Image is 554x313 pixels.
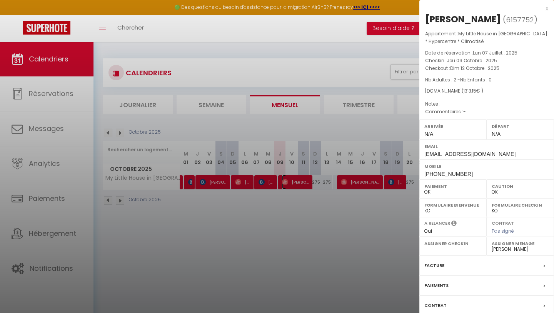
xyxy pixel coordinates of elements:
label: Paiements [424,282,449,290]
span: N/A [492,131,501,137]
div: x [419,4,548,13]
span: Dim 12 Octobre . 2025 [450,65,499,71]
label: Contrat [424,301,447,310]
label: Paiement [424,182,482,190]
span: Pas signé [492,228,514,234]
span: N/A [424,131,433,137]
label: Facture [424,262,444,270]
label: Caution [492,182,549,190]
p: Appartement : [425,30,548,45]
span: Jeu 09 Octobre . 2025 [447,57,497,64]
span: ( ) [503,14,537,25]
span: Lun 07 Juillet . 2025 [473,50,517,56]
div: [DOMAIN_NAME] [425,88,548,95]
span: ( € ) [462,88,483,94]
span: [EMAIL_ADDRESS][DOMAIN_NAME] [424,151,516,157]
label: Assigner Checkin [424,240,482,247]
label: Arrivée [424,123,482,130]
label: Assigner Menage [492,240,549,247]
label: Départ [492,123,549,130]
div: [PERSON_NAME] [425,13,501,25]
p: Notes : [425,100,548,108]
span: My Little House in [GEOGRAPHIC_DATA] * Hypercentre * Climatisé [425,30,547,45]
span: 6157752 [506,15,534,25]
label: A relancer [424,220,450,227]
span: Nb Adultes : 2 - [425,76,492,83]
span: [PHONE_NUMBER] [424,171,473,177]
label: Email [424,142,549,150]
p: Date de réservation : [425,49,548,57]
i: Sélectionner OUI si vous souhaiter envoyer les séquences de messages post-checkout [451,220,457,229]
span: 1313.15 [464,88,476,94]
label: Mobile [424,162,549,170]
span: - [463,108,466,115]
p: Checkout : [425,65,548,72]
span: - [441,101,443,107]
label: Formulaire Checkin [492,201,549,209]
p: Checkin : [425,57,548,65]
span: Nb Enfants : 0 [460,76,492,83]
label: Formulaire Bienvenue [424,201,482,209]
label: Contrat [492,220,514,225]
p: Commentaires : [425,108,548,116]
